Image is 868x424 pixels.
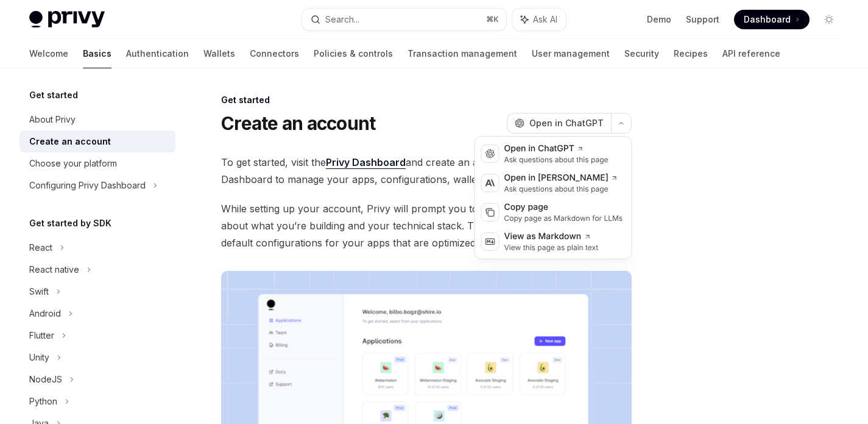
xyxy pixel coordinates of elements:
a: Connectors [250,39,299,68]
div: Copy page [504,201,623,214]
div: Create an account [29,134,111,149]
div: Open in ChatGPT [504,143,609,155]
span: While setting up your account, Privy will prompt you to share some basic information about what y... [221,200,632,251]
a: Recipes [674,39,708,68]
span: ⌘ K [486,15,499,24]
button: Open in ChatGPT [507,113,611,134]
h5: Get started by SDK [29,216,111,231]
a: Create an account [19,131,175,153]
a: Basics [83,39,111,68]
div: Flutter [29,328,54,343]
button: Toggle dark mode [819,10,839,29]
div: Ask questions about this page [504,184,618,194]
div: Python [29,394,57,409]
div: Configuring Privy Dashboard [29,178,146,193]
div: React native [29,262,79,277]
h1: Create an account [221,112,375,134]
div: NodeJS [29,372,62,387]
a: Support [686,13,719,26]
div: View this page as plain text [504,243,599,253]
div: Open in [PERSON_NAME] [504,172,618,184]
a: Policies & controls [314,39,393,68]
a: About Privy [19,109,175,131]
div: View as Markdown [504,231,599,243]
a: Privy Dashboard [326,156,406,169]
div: Search... [325,12,359,27]
span: To get started, visit the and create an account. You can use the Dashboard to manage your apps, c... [221,154,632,188]
span: Dashboard [744,13,791,26]
span: Ask AI [533,13,557,26]
div: Choose your platform [29,156,117,171]
div: Get started [221,94,632,106]
a: Dashboard [734,10,810,29]
a: API reference [722,39,780,68]
h5: Get started [29,88,78,102]
a: Demo [647,13,671,26]
a: User management [532,39,610,68]
a: Transaction management [408,39,517,68]
div: Unity [29,350,49,365]
div: React [29,240,52,255]
a: Security [624,39,659,68]
a: Welcome [29,39,68,68]
a: Wallets [203,39,235,68]
div: Android [29,306,61,321]
a: Authentication [126,39,189,68]
img: light logo [29,11,105,28]
div: Ask questions about this page [504,155,609,165]
a: Choose your platform [19,153,175,174]
button: Search...⌘K [302,9,506,31]
button: Ask AI [512,9,566,31]
div: Copy page as Markdown for LLMs [504,214,623,223]
div: About Privy [29,112,76,127]
div: Swift [29,284,49,299]
span: Open in ChatGPT [529,117,604,129]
